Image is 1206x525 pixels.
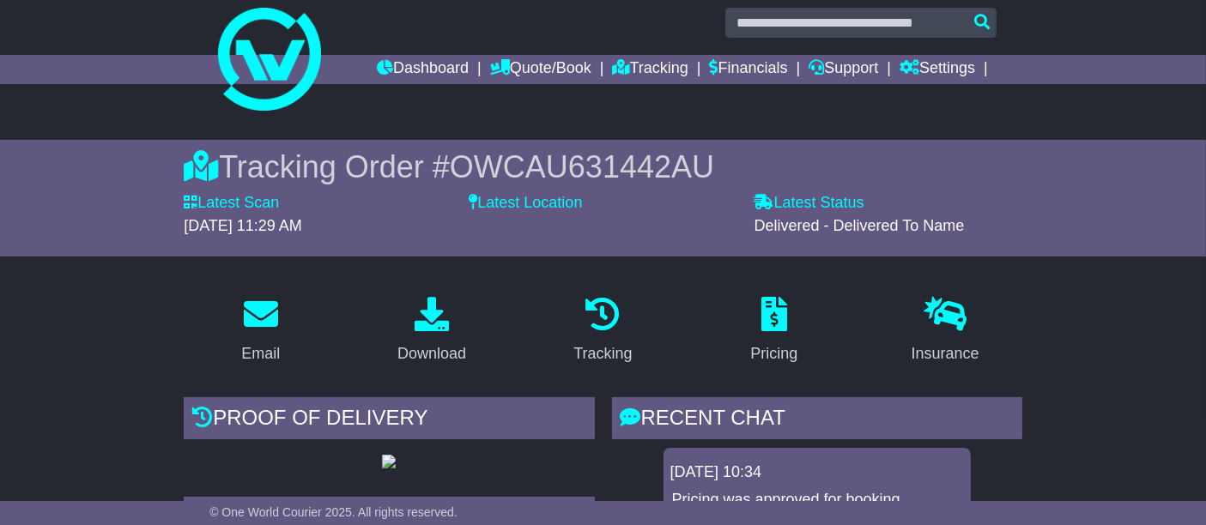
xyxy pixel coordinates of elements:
[397,342,466,365] div: Download
[573,342,632,365] div: Tracking
[750,342,797,365] div: Pricing
[739,291,809,371] a: Pricing
[230,291,291,371] a: Email
[710,55,788,84] a: Financials
[184,194,279,213] label: Latest Scan
[184,148,1022,185] div: Tracking Order #
[900,291,991,371] a: Insurance
[241,342,280,365] div: Email
[912,342,979,365] div: Insurance
[900,55,975,84] a: Settings
[377,55,469,84] a: Dashboard
[613,55,688,84] a: Tracking
[755,194,864,213] label: Latest Status
[670,463,964,482] div: [DATE] 10:34
[382,455,396,468] img: GetPodImage
[386,291,477,371] a: Download
[809,55,878,84] a: Support
[469,194,582,213] label: Latest Location
[755,217,965,234] span: Delivered - Delivered To Name
[209,505,458,519] span: © One World Courier 2025. All rights reserved.
[184,397,594,444] div: Proof of Delivery
[612,397,1022,444] div: RECENT CHAT
[562,291,643,371] a: Tracking
[490,55,591,84] a: Quote/Book
[184,217,302,234] span: [DATE] 11:29 AM
[450,149,714,184] span: OWCAU631442AU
